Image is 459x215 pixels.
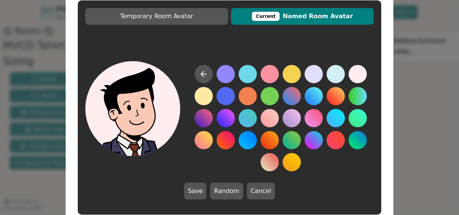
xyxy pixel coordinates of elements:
[210,183,243,199] button: Random
[247,183,275,199] button: Cancel
[89,12,224,21] span: Temporary Room Avatar
[235,12,370,21] span: Named Room Avatar
[184,183,206,199] button: Save
[85,8,228,25] button: Temporary Room Avatar
[252,12,280,21] div: This avatar will be displayed in dedicated rooms
[231,8,374,25] button: CurrentNamed Room Avatar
